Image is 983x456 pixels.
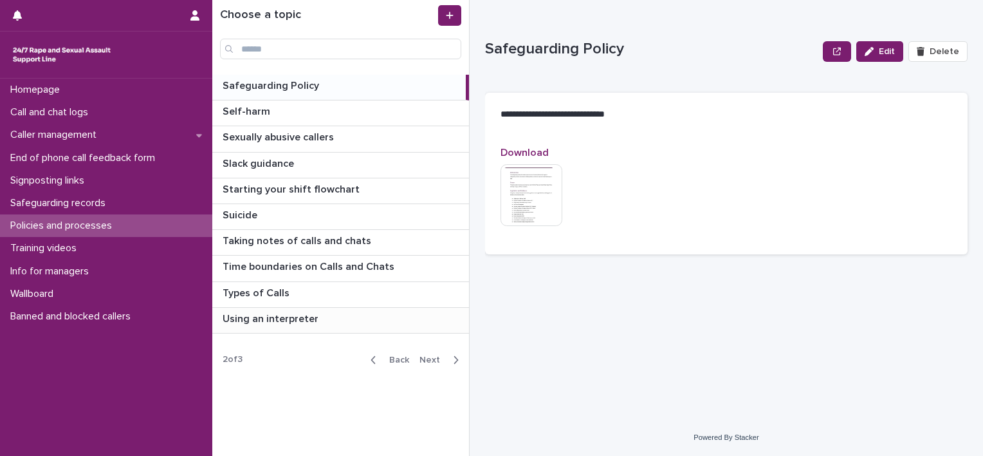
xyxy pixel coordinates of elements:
[360,354,414,366] button: Back
[5,129,107,141] p: Caller management
[212,178,469,204] a: Starting your shift flowchartStarting your shift flowchart
[5,106,98,119] p: Call and chat logs
[212,230,469,256] a: Taking notes of calls and chatsTaking notes of calls and chats
[212,256,469,281] a: Time boundaries on Calls and ChatsTime boundaries on Calls and Chats
[419,356,448,365] span: Next
[223,155,297,170] p: Slack guidance
[223,103,273,118] p: Self-harm
[212,308,469,334] a: Using an interpreterUsing an interpreter
[220,39,461,59] input: Search
[212,282,469,308] a: Types of CallsTypes of Calls
[5,265,99,278] p: Info for managers
[212,75,469,100] a: Safeguarding PolicySafeguarding Policy
[501,147,549,158] span: Download
[930,47,959,56] span: Delete
[212,344,253,375] p: 2 of 3
[220,8,436,23] h1: Choose a topic
[223,77,322,92] p: Safeguarding Policy
[485,40,818,59] p: Safeguarding Policy
[10,42,113,68] img: rhQMoQhaT3yELyF149Cw
[908,41,968,62] button: Delete
[212,126,469,152] a: Sexually abusive callersSexually abusive callers
[223,129,336,144] p: Sexually abusive callers
[223,310,321,325] p: Using an interpreter
[5,310,141,323] p: Banned and blocked callers
[5,242,87,254] p: Training videos
[223,207,260,222] p: Suicide
[5,220,122,232] p: Policies and processes
[5,288,64,300] p: Wallboard
[5,84,70,96] p: Homepage
[879,47,895,56] span: Edit
[223,181,362,196] p: Starting your shift flowchart
[381,356,409,365] span: Back
[223,233,374,247] p: Taking notes of calls and chats
[694,433,758,441] a: Powered By Stacker
[223,285,292,299] p: Types of Calls
[856,41,903,62] button: Edit
[212,204,469,230] a: SuicideSuicide
[223,258,397,273] p: Time boundaries on Calls and Chats
[212,100,469,126] a: Self-harmSelf-harm
[5,175,95,187] p: Signposting links
[212,153,469,178] a: Slack guidanceSlack guidance
[5,197,116,209] p: Safeguarding records
[5,152,165,164] p: End of phone call feedback form
[414,354,469,366] button: Next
